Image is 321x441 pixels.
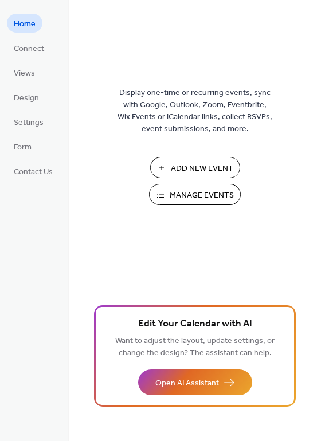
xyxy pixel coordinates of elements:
a: Design [7,88,46,107]
button: Open AI Assistant [138,369,252,395]
button: Add New Event [150,157,240,178]
a: Views [7,63,42,82]
a: Settings [7,112,50,131]
span: Manage Events [170,190,234,202]
span: Form [14,141,32,153]
span: Connect [14,43,44,55]
span: Display one-time or recurring events, sync with Google, Outlook, Zoom, Eventbrite, Wix Events or ... [118,87,272,135]
span: Design [14,92,39,104]
span: Contact Us [14,166,53,178]
span: Open AI Assistant [155,377,219,389]
span: Views [14,68,35,80]
span: Settings [14,117,44,129]
a: Home [7,14,42,33]
span: Home [14,18,36,30]
span: Want to adjust the layout, update settings, or change the design? The assistant can help. [115,333,275,361]
button: Manage Events [149,184,241,205]
a: Form [7,137,38,156]
span: Edit Your Calendar with AI [138,316,252,332]
a: Connect [7,38,51,57]
span: Add New Event [171,163,233,175]
a: Contact Us [7,162,60,180]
